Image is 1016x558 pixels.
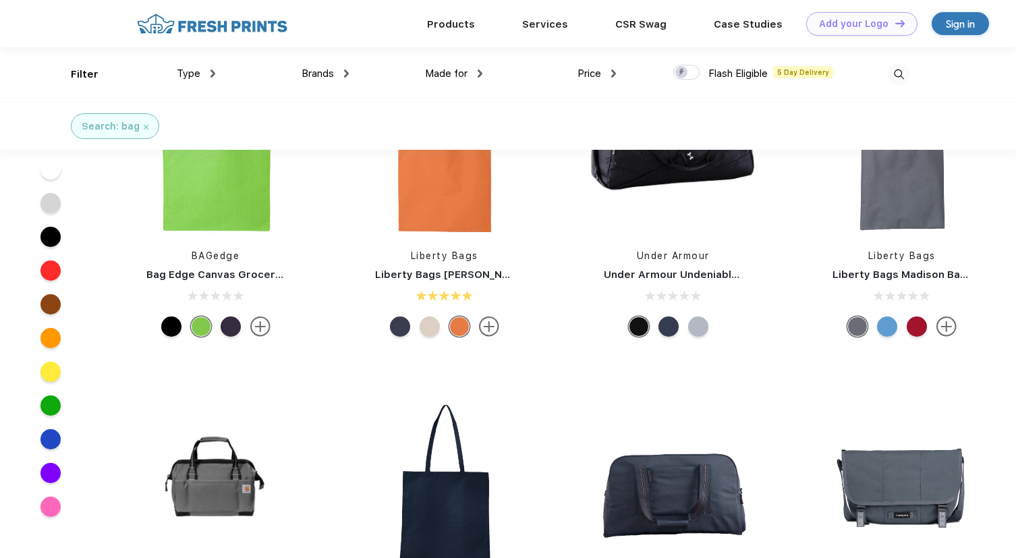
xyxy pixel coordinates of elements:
a: Under Armour Undeniable 5.0 MD Duffle Bag [604,269,832,281]
img: more.svg [479,316,499,337]
img: fo%20logo%202.webp [133,12,291,36]
img: dropdown.png [344,69,349,78]
img: dropdown.png [611,69,616,78]
div: Add your Logo [819,18,888,30]
img: desktop_search.svg [888,63,910,86]
div: Search: bag [82,119,140,134]
div: Kelly Green [191,316,211,337]
a: Liberty Bags Madison Basic Tote [832,269,1002,281]
img: more.svg [250,316,271,337]
span: 5 Day Delivery [773,66,833,78]
div: Navy [221,316,241,337]
div: Sign in [946,16,975,32]
a: Liberty Bags [868,250,936,261]
span: Price [577,67,601,80]
span: Brands [302,67,334,80]
img: dropdown.png [210,69,215,78]
span: Type [177,67,200,80]
a: Sign in [932,12,989,35]
div: Orange [449,316,470,337]
div: Navy [390,316,410,337]
img: DT [895,20,905,27]
div: Light Blue [877,316,897,337]
a: CSR Swag [615,18,667,30]
div: Black [161,316,181,337]
img: more.svg [936,316,957,337]
a: Liberty Bags [PERSON_NAME] Canvas Tote [375,269,596,281]
a: Under Armour [637,250,710,261]
a: Liberty Bags [411,250,478,261]
div: Pitch Grey Novelty [688,316,708,337]
span: Made for [425,67,468,80]
div: Black [629,316,649,337]
img: filter_cancel.svg [144,125,148,130]
div: Red [907,316,927,337]
span: Flash Eligible [708,67,768,80]
a: Bag Edge Canvas Grocery Tote [146,269,308,281]
a: Services [522,18,568,30]
a: BAGedge [192,250,240,261]
a: Products [427,18,475,30]
div: Natural [420,316,440,337]
div: Midnight Navy [658,316,679,337]
div: Filter [71,67,98,82]
div: Charcoal [847,316,868,337]
img: dropdown.png [478,69,482,78]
